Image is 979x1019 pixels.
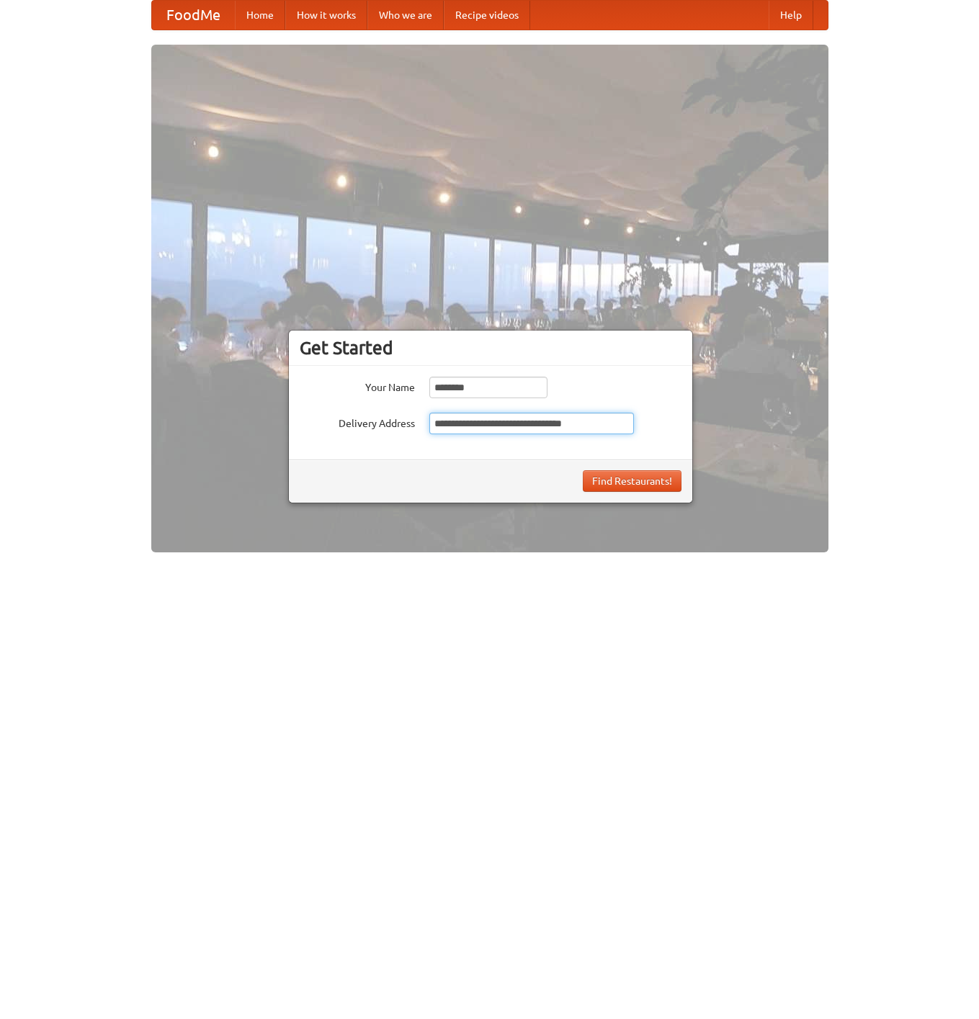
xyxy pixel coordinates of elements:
a: Help [769,1,813,30]
a: Recipe videos [444,1,530,30]
button: Find Restaurants! [583,470,681,492]
a: How it works [285,1,367,30]
h3: Get Started [300,337,681,359]
a: Who we are [367,1,444,30]
a: FoodMe [152,1,235,30]
a: Home [235,1,285,30]
label: Delivery Address [300,413,415,431]
label: Your Name [300,377,415,395]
